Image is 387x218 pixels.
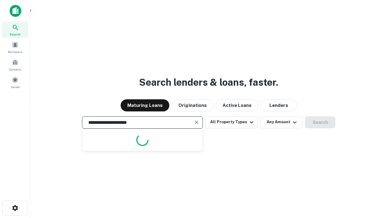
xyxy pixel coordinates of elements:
[261,99,297,111] button: Lenders
[10,5,21,17] img: capitalize-icon.png
[205,116,258,128] button: All Property Types
[8,49,22,54] span: Borrowers
[9,67,21,72] span: Contacts
[139,75,278,90] h3: Search lenders & loans, faster.
[357,170,387,199] iframe: Chat Widget
[2,74,28,91] a: Saved
[192,118,201,127] button: Clear
[11,84,20,89] span: Saved
[172,99,213,111] button: Originations
[10,32,21,37] span: Search
[2,57,28,73] a: Contacts
[2,21,28,38] a: Search
[2,39,28,55] a: Borrowers
[260,116,303,128] button: Any Amount
[121,99,169,111] button: Maturing Loans
[216,99,258,111] button: Active Loans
